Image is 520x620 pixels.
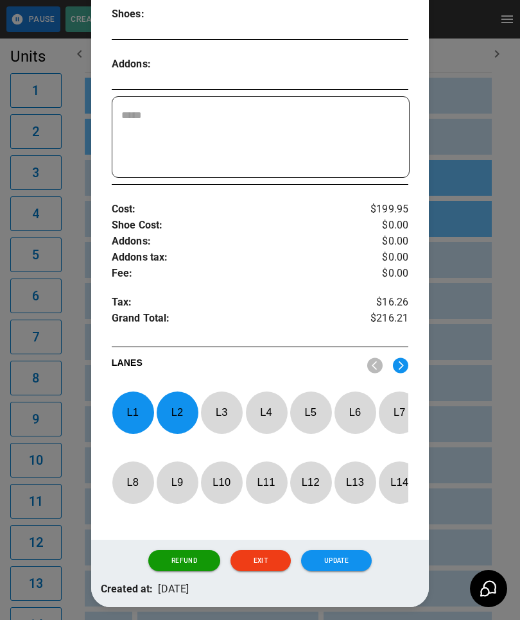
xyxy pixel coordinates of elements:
p: [DATE] [158,581,189,598]
p: Shoe Cost : [112,218,359,234]
p: Shoes : [112,6,186,22]
p: Tax : [112,295,359,311]
p: L 3 [200,397,243,427]
img: nav_left.svg [367,357,383,374]
p: L 7 [378,397,420,427]
p: L 12 [290,467,332,497]
p: Addons : [112,56,186,73]
p: L 5 [290,397,332,427]
p: Fee : [112,266,359,282]
p: Cost : [112,202,359,218]
p: Grand Total : [112,311,359,330]
img: right.svg [393,357,408,374]
p: $216.21 [359,311,408,330]
p: Addons : [112,234,359,250]
p: L 14 [378,467,420,497]
button: Exit [230,550,291,572]
p: Created at: [101,581,153,598]
p: L 6 [334,397,376,427]
p: L 13 [334,467,376,497]
p: $0.00 [359,234,408,250]
button: Update [301,550,372,572]
p: $0.00 [359,266,408,282]
p: Addons tax : [112,250,359,266]
p: $0.00 [359,218,408,234]
p: LANES [112,356,358,374]
p: $199.95 [359,202,408,218]
p: L 2 [156,397,198,427]
p: L 4 [245,397,288,427]
p: $16.26 [359,295,408,311]
p: L 8 [112,467,154,497]
button: Refund [148,550,220,572]
p: L 9 [156,467,198,497]
p: $0.00 [359,250,408,266]
p: L 11 [245,467,288,497]
p: L 1 [112,397,154,427]
p: L 10 [200,467,243,497]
